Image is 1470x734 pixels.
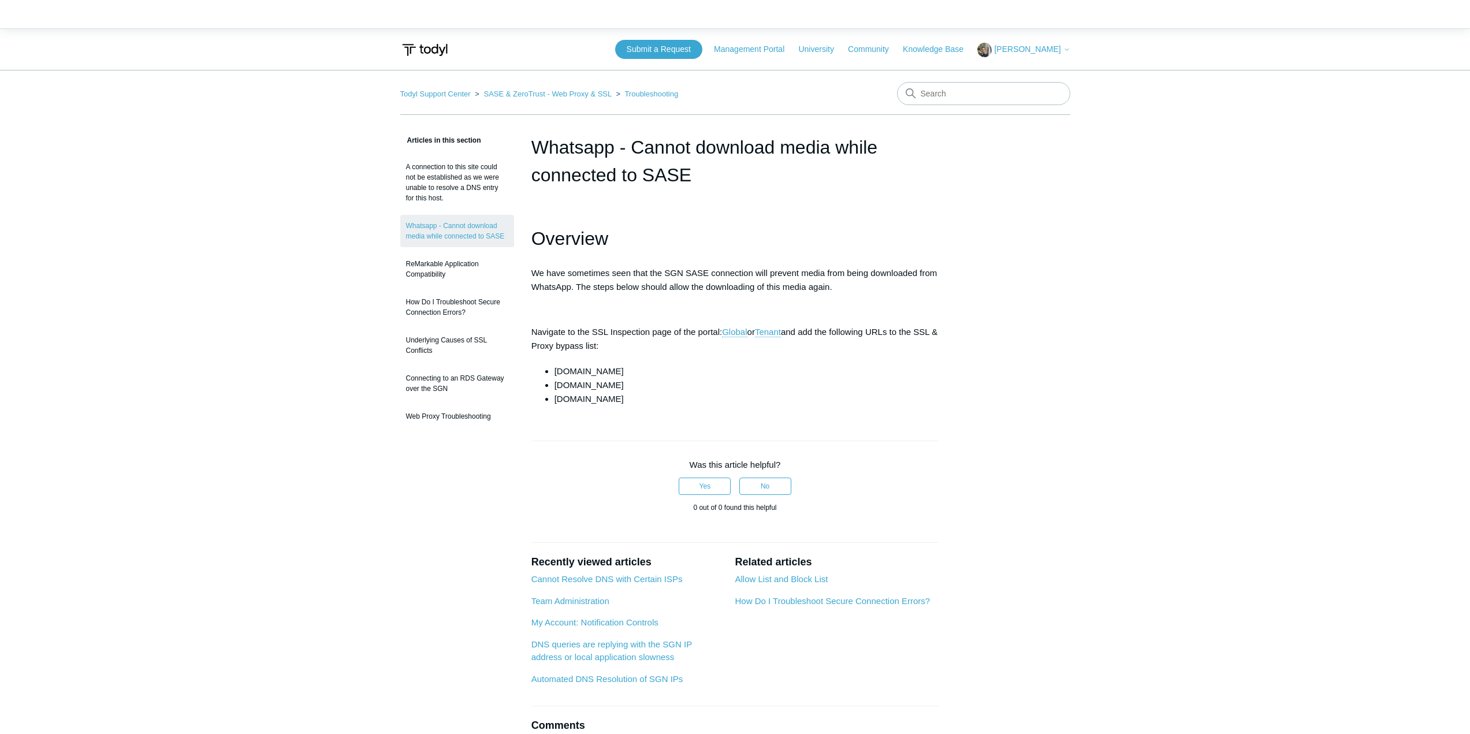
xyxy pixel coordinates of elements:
[903,43,975,55] a: Knowledge Base
[615,40,702,59] a: Submit a Request
[400,291,514,323] a: How Do I Troubleshoot Secure Connection Errors?
[531,674,683,684] a: Automated DNS Resolution of SGN IPs
[624,90,678,98] a: Troubleshooting
[994,44,1060,54] span: [PERSON_NAME]
[679,478,731,495] button: This article was helpful
[798,43,845,55] a: University
[400,90,471,98] a: Todyl Support Center
[400,136,481,144] span: Articles in this section
[483,90,611,98] a: SASE & ZeroTrust - Web Proxy & SSL
[531,554,724,570] h2: Recently viewed articles
[400,90,473,98] li: Todyl Support Center
[400,367,514,400] a: Connecting to an RDS Gateway over the SGN
[735,574,828,584] a: Allow List and Block List
[739,478,791,495] button: This article was not helpful
[531,224,939,254] h1: Overview
[531,133,939,189] h1: Whatsapp - Cannot download media while connected to SASE
[400,329,514,362] a: Underlying Causes of SSL Conflicts
[613,90,678,98] li: Troubleshooting
[554,392,939,406] li: [DOMAIN_NAME]
[400,405,514,427] a: Web Proxy Troubleshooting
[735,596,930,606] a: How Do I Troubleshoot Secure Connection Errors?
[690,460,781,470] span: Was this article helpful?
[531,325,939,353] p: Navigate to the SSL Inspection page of the portal: or and add the following URLs to the SSL & Pro...
[472,90,613,98] li: SASE & ZeroTrust - Web Proxy & SSL
[400,215,514,247] a: Whatsapp - Cannot download media while connected to SASE
[714,43,796,55] a: Management Portal
[897,82,1070,105] input: Search
[554,378,939,392] li: [DOMAIN_NAME]
[554,364,939,378] li: [DOMAIN_NAME]
[531,617,658,627] a: My Account: Notification Controls
[400,39,449,61] img: Todyl Support Center Help Center home page
[977,43,1070,57] button: [PERSON_NAME]
[531,574,683,584] a: Cannot Resolve DNS with Certain ISPs
[531,639,692,662] a: DNS queries are replying with the SGN IP address or local application slowness
[531,596,609,606] a: Team Administration
[848,43,900,55] a: Community
[735,554,939,570] h2: Related articles
[400,156,514,209] a: A connection to this site could not be established as we were unable to resolve a DNS entry for t...
[722,327,747,337] a: Global
[531,718,939,733] h2: Comments
[400,253,514,285] a: ReMarkable Application Compatibility
[755,327,781,337] a: Tenant
[531,266,939,294] p: We have sometimes seen that the SGN SASE connection will prevent media from being downloaded from...
[693,504,776,512] span: 0 out of 0 found this helpful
